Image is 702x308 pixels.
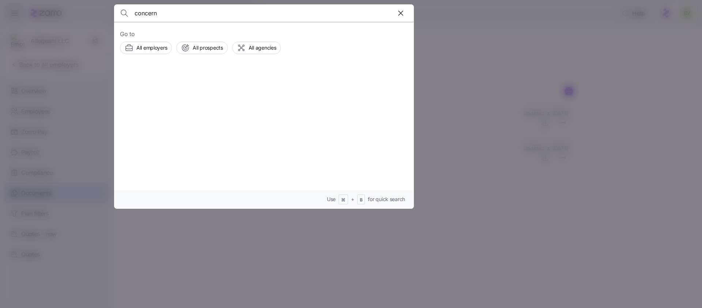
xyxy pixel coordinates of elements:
[120,30,408,39] span: Go to
[249,44,276,51] span: All agencies
[136,44,167,51] span: All employers
[341,197,346,203] span: ⌘
[351,196,354,203] span: +
[176,42,227,54] button: All prospects
[360,197,363,203] span: B
[232,42,281,54] button: All agencies
[193,44,223,51] span: All prospects
[120,42,172,54] button: All employers
[327,196,336,203] span: Use
[368,196,405,203] span: for quick search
